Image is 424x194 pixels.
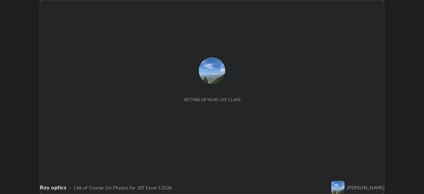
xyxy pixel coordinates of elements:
div: Setting up your live class [184,97,240,102]
div: L66 of Course On Physics for JEE Excel 3 2026 [74,184,172,191]
div: [PERSON_NAME] [347,184,384,191]
img: ae8f960d671646caa26cb3ff0d679e78.jpg [331,181,344,194]
div: • [69,184,71,191]
div: Ray optics [40,183,66,191]
img: ae8f960d671646caa26cb3ff0d679e78.jpg [199,57,225,84]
